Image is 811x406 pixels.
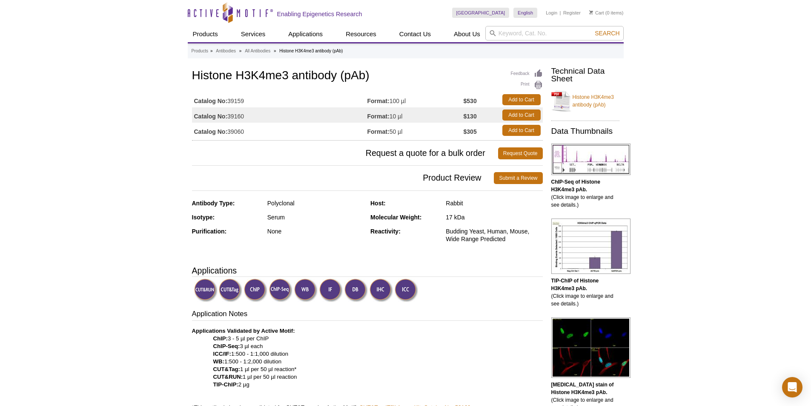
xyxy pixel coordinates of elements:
a: Histone H3K4me3 antibody (pAb) [551,88,619,114]
strong: Format: [367,112,390,120]
strong: Reactivity: [370,228,401,235]
a: Request Quote [498,147,543,159]
strong: Isotype: [192,214,215,221]
img: Immunofluorescence Validated [319,279,343,302]
a: Resources [341,26,381,42]
img: ChIP-Seq Validated [269,279,292,302]
img: Immunohistochemistry Validated [370,279,393,302]
a: About Us [449,26,485,42]
span: Search [595,30,619,37]
div: 17 kDa [446,213,542,221]
td: 39060 [192,123,367,138]
strong: Purification: [192,228,227,235]
strong: Catalog No: [194,128,228,135]
strong: TIP-ChIP: [213,381,238,388]
img: CUT&RUN Validated [194,279,218,302]
div: Serum [267,213,364,221]
img: Western Blot Validated [294,279,318,302]
img: CUT&Tag Validated [219,279,242,302]
img: Dot Blot Validated [344,279,368,302]
a: Print [511,81,543,90]
strong: WB: [213,358,224,365]
li: (0 items) [589,8,624,18]
a: Cart [589,10,604,16]
td: 10 µl [367,107,464,123]
a: English [513,8,537,18]
strong: ICC/IF: [213,351,232,357]
p: (Click image to enlarge and see details.) [551,178,619,209]
strong: Catalog No: [194,97,228,105]
strong: $130 [464,112,477,120]
strong: ChIP: [213,335,228,342]
b: [MEDICAL_DATA] stain of Histone H3K4me3 pAb. [551,382,614,395]
button: Search [592,29,622,37]
div: None [267,227,364,235]
a: Add to Cart [502,109,541,121]
a: Products [188,26,223,42]
a: Products [192,47,208,55]
a: All Antibodies [245,47,270,55]
li: » [274,49,276,53]
strong: Host: [370,200,386,207]
a: Feedback [511,69,543,78]
h3: Applications [192,264,543,277]
h2: Technical Data Sheet [551,67,619,83]
a: Antibodies [216,47,236,55]
a: Login [546,10,557,16]
div: Open Intercom Messenger [782,377,802,397]
h2: Enabling Epigenetics Research [277,10,362,18]
b: TIP-ChIP of Histone H3K4me3 pAb. [551,278,599,291]
strong: ChIP-Seq: [213,343,240,349]
input: Keyword, Cat. No. [485,26,624,40]
td: 39159 [192,92,367,107]
strong: CUT&RUN: [213,374,243,380]
a: Services [236,26,271,42]
b: Applications Validated by Active Motif: [192,328,295,334]
p: (Click image to enlarge and see details.) [551,277,619,308]
strong: Format: [367,97,390,105]
img: Histone H3K4me3 antibody (pAb) tested by ChIP-Seq. [551,144,630,175]
a: [GEOGRAPHIC_DATA] [452,8,510,18]
div: Rabbit [446,199,542,207]
li: » [239,49,242,53]
li: Histone H3K4me3 antibody (pAb) [279,49,343,53]
strong: Antibody Type: [192,200,235,207]
strong: Format: [367,128,390,135]
a: Submit a Review [494,172,542,184]
h3: Application Notes [192,309,543,321]
a: Add to Cart [502,94,541,105]
li: | [560,8,561,18]
strong: $530 [464,97,477,105]
strong: CUT&Tag: [213,366,240,372]
td: 100 µl [367,92,464,107]
img: Histone H3K4me3 antibody (pAb) tested by TIP-ChIP. [551,219,630,274]
img: ChIP Validated [244,279,267,302]
h1: Histone H3K4me3 antibody (pAb) [192,69,543,84]
strong: Catalog No: [194,112,228,120]
a: Applications [283,26,328,42]
li: » [210,49,213,53]
span: Request a quote for a bulk order [192,147,498,159]
img: Your Cart [589,10,593,14]
img: Immunocytochemistry Validated [395,279,418,302]
div: Polyclonal [267,199,364,207]
td: 50 µl [367,123,464,138]
td: 39160 [192,107,367,123]
a: Register [563,10,581,16]
strong: $305 [464,128,477,135]
a: Add to Cart [502,125,541,136]
h2: Data Thumbnails [551,127,619,135]
b: ChIP-Seq of Histone H3K4me3 pAb. [551,179,600,193]
strong: Molecular Weight: [370,214,421,221]
a: Contact Us [394,26,436,42]
span: Product Review [192,172,494,184]
div: Budding Yeast, Human, Mouse, Wide Range Predicted [446,227,542,243]
img: Histone H3K4me3 antibody (pAb) tested by immunofluorescence. [551,317,630,378]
